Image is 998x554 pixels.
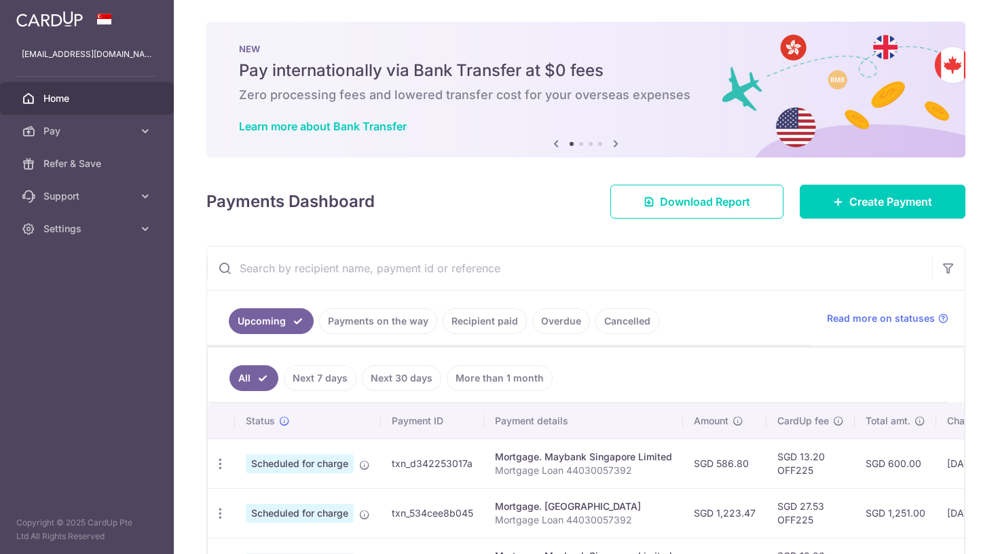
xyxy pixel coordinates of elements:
[207,246,932,290] input: Search by recipient name, payment id or reference
[800,185,965,219] a: Create Payment
[447,365,553,391] a: More than 1 month
[246,414,275,428] span: Status
[381,488,484,538] td: txn_534cee8b045
[43,92,133,105] span: Home
[229,365,278,391] a: All
[206,22,965,158] img: Bank transfer banner
[443,308,527,334] a: Recipient paid
[43,189,133,203] span: Support
[660,193,750,210] span: Download Report
[239,43,933,54] p: NEW
[495,500,672,513] div: Mortgage. [GEOGRAPHIC_DATA]
[827,312,935,325] span: Read more on statuses
[16,11,83,27] img: CardUp
[855,488,936,538] td: SGD 1,251.00
[495,513,672,527] p: Mortgage Loan 44030057392
[43,124,133,138] span: Pay
[495,450,672,464] div: Mortgage. Maybank Singapore Limited
[766,488,855,538] td: SGD 27.53 OFF225
[284,365,356,391] a: Next 7 days
[495,464,672,477] p: Mortgage Loan 44030057392
[381,403,484,439] th: Payment ID
[362,365,441,391] a: Next 30 days
[855,439,936,488] td: SGD 600.00
[610,185,783,219] a: Download Report
[827,312,948,325] a: Read more on statuses
[319,308,437,334] a: Payments on the way
[381,439,484,488] td: txn_d342253017a
[246,454,354,473] span: Scheduled for charge
[595,308,659,334] a: Cancelled
[206,189,375,214] h4: Payments Dashboard
[866,414,910,428] span: Total amt.
[43,157,133,170] span: Refer & Save
[484,403,683,439] th: Payment details
[246,504,354,523] span: Scheduled for charge
[849,193,932,210] span: Create Payment
[229,308,314,334] a: Upcoming
[683,488,766,538] td: SGD 1,223.47
[777,414,829,428] span: CardUp fee
[239,87,933,103] h6: Zero processing fees and lowered transfer cost for your overseas expenses
[239,119,407,133] a: Learn more about Bank Transfer
[43,222,133,236] span: Settings
[766,439,855,488] td: SGD 13.20 OFF225
[239,60,933,81] h5: Pay internationally via Bank Transfer at $0 fees
[22,48,152,61] p: [EMAIL_ADDRESS][DOMAIN_NAME]
[694,414,728,428] span: Amount
[532,308,590,334] a: Overdue
[683,439,766,488] td: SGD 586.80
